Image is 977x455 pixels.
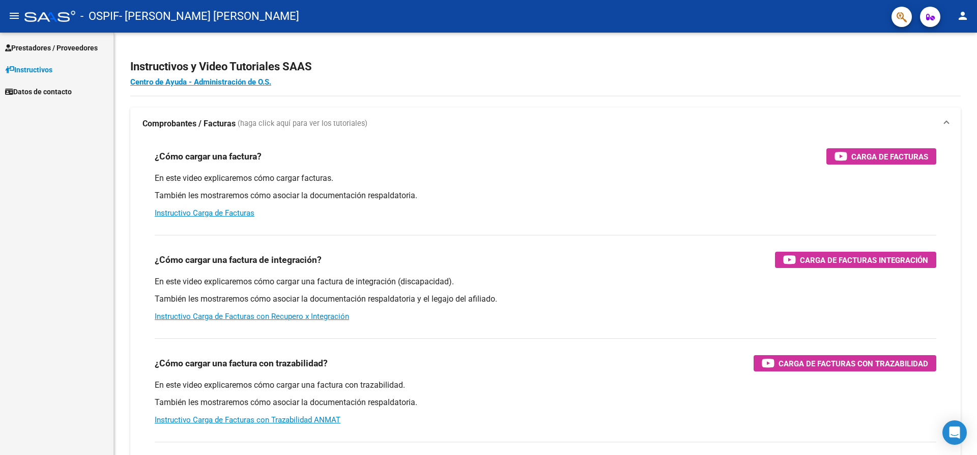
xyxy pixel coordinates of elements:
p: En este video explicaremos cómo cargar facturas. [155,173,936,184]
p: También les mostraremos cómo asociar la documentación respaldatoria y el legajo del afiliado. [155,293,936,305]
span: Carga de Facturas Integración [800,254,928,266]
button: Carga de Facturas [826,148,936,165]
span: (haga click aquí para ver los tutoriales) [238,118,367,129]
a: Instructivo Carga de Facturas con Trazabilidad ANMAT [155,415,340,424]
p: También les mostraremos cómo asociar la documentación respaldatoria. [155,190,936,201]
span: Instructivos [5,64,52,75]
span: Prestadores / Proveedores [5,42,98,53]
h3: ¿Cómo cargar una factura de integración? [155,253,322,267]
a: Centro de Ayuda - Administración de O.S. [130,77,271,87]
div: Open Intercom Messenger [942,420,967,445]
a: Instructivo Carga de Facturas [155,208,254,218]
mat-icon: menu [8,10,20,22]
span: Datos de contacto [5,86,72,97]
span: - OSPIF [80,5,119,28]
p: En este video explicaremos cómo cargar una factura con trazabilidad. [155,380,936,391]
span: - [PERSON_NAME] [PERSON_NAME] [119,5,299,28]
p: También les mostraremos cómo asociar la documentación respaldatoria. [155,397,936,408]
button: Carga de Facturas con Trazabilidad [754,355,936,371]
mat-expansion-panel-header: Comprobantes / Facturas (haga click aquí para ver los tutoriales) [130,108,961,140]
span: Carga de Facturas [851,150,928,163]
mat-icon: person [957,10,969,22]
span: Carga de Facturas con Trazabilidad [779,357,928,370]
h3: ¿Cómo cargar una factura con trazabilidad? [155,356,328,370]
p: En este video explicaremos cómo cargar una factura de integración (discapacidad). [155,276,936,287]
a: Instructivo Carga de Facturas con Recupero x Integración [155,312,349,321]
h3: ¿Cómo cargar una factura? [155,149,262,164]
h2: Instructivos y Video Tutoriales SAAS [130,57,961,76]
strong: Comprobantes / Facturas [142,118,236,129]
button: Carga de Facturas Integración [775,252,936,268]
